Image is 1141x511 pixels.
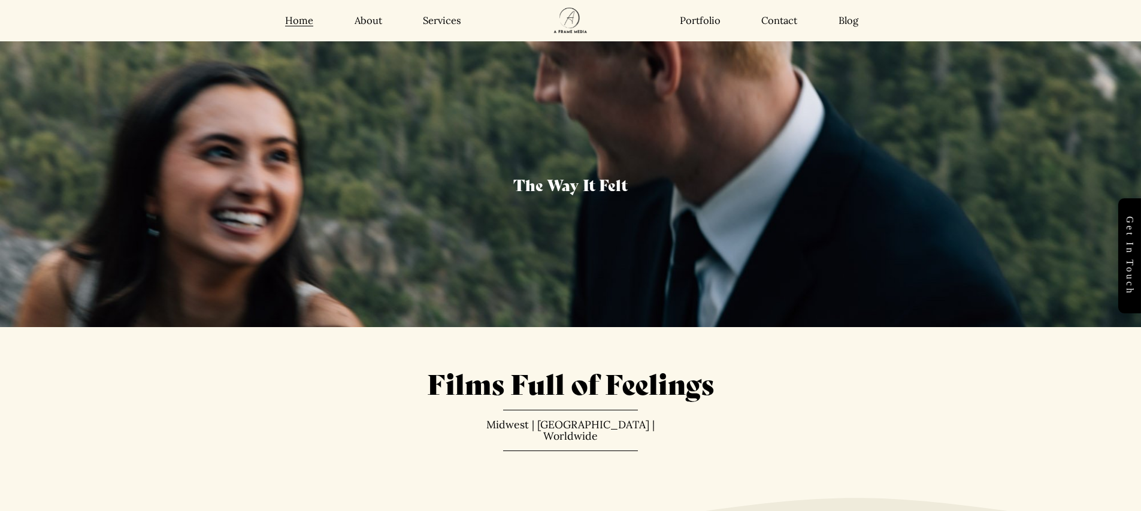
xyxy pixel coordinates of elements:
a: Services [423,14,461,27]
span: The Way It Felt [513,173,628,195]
a: Contact [761,14,797,27]
h1: Films Full of Feelings [152,365,990,401]
a: About [355,14,382,27]
a: Portfolio [680,14,721,27]
a: Get in touch [1118,198,1141,313]
a: Home [285,14,313,27]
a: Blog [839,14,858,27]
p: Midwest | [GEOGRAPHIC_DATA] | Worldwide [468,419,673,442]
